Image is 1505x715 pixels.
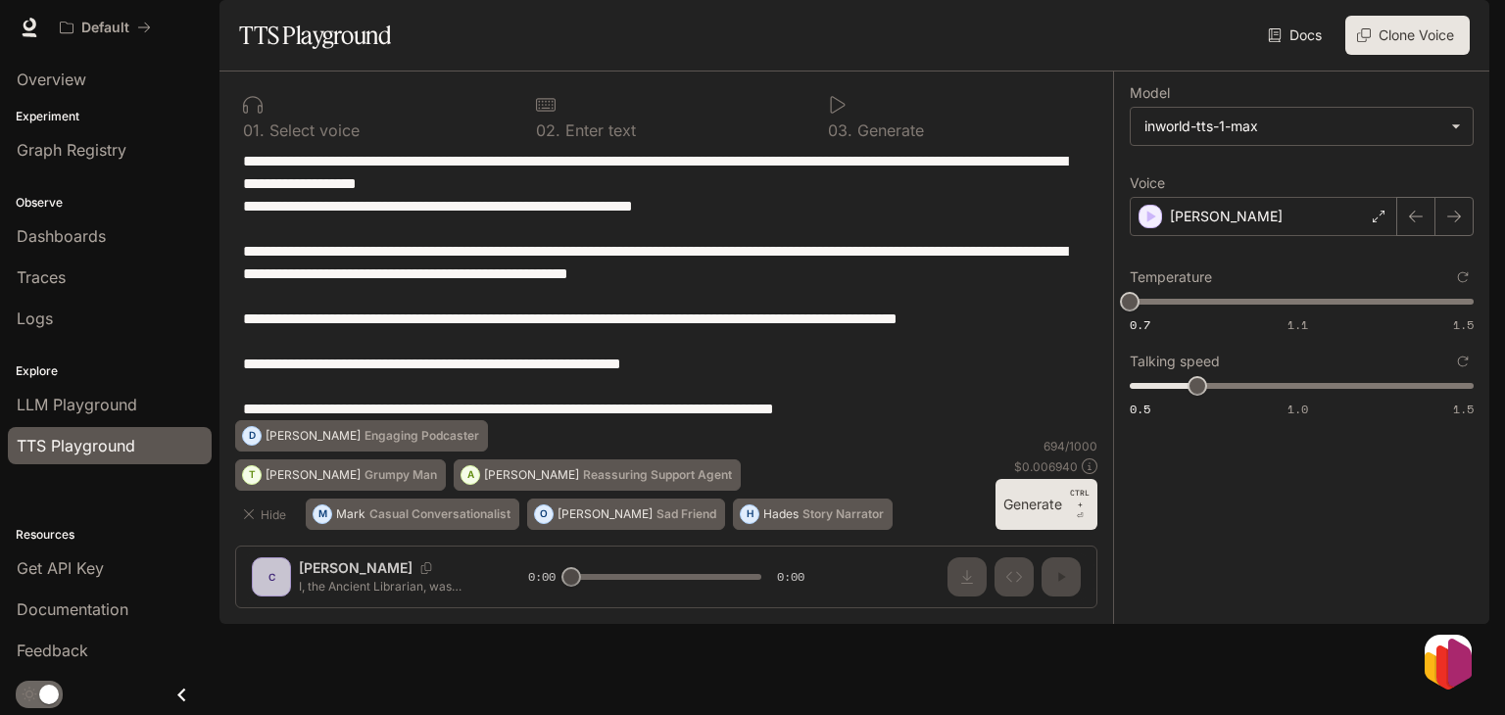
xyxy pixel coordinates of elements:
[1014,458,1078,475] p: $ 0.006940
[1144,117,1441,136] div: inworld-tts-1-max
[1130,401,1150,417] span: 0.5
[583,469,732,481] p: Reassuring Support Agent
[536,122,560,138] p: 0 2 .
[535,499,553,530] div: O
[364,430,479,442] p: Engaging Podcaster
[235,499,298,530] button: Hide
[1130,86,1170,100] p: Model
[852,122,924,138] p: Generate
[1130,270,1212,284] p: Temperature
[364,469,437,481] p: Grumpy Man
[733,499,893,530] button: HHadesStory Narrator
[243,459,261,491] div: T
[995,479,1097,530] button: GenerateCTRL +⏎
[1130,316,1150,333] span: 0.7
[235,459,446,491] button: T[PERSON_NAME]Grumpy Man
[828,122,852,138] p: 0 3 .
[484,469,579,481] p: [PERSON_NAME]
[1287,401,1308,417] span: 1.0
[314,499,331,530] div: M
[306,499,519,530] button: MMarkCasual Conversationalist
[266,430,361,442] p: [PERSON_NAME]
[1070,487,1090,510] p: CTRL +
[454,459,741,491] button: A[PERSON_NAME]Reassuring Support Agent
[239,16,391,55] h1: TTS Playground
[741,499,758,530] div: H
[527,499,725,530] button: O[PERSON_NAME]Sad Friend
[560,122,636,138] p: Enter text
[336,508,365,520] p: Mark
[1453,401,1474,417] span: 1.5
[1131,108,1473,145] div: inworld-tts-1-max
[369,508,510,520] p: Casual Conversationalist
[265,122,360,138] p: Select voice
[1130,176,1165,190] p: Voice
[461,459,479,491] div: A
[1452,266,1474,288] button: Reset to default
[802,508,884,520] p: Story Narrator
[243,122,265,138] p: 0 1 .
[558,508,653,520] p: [PERSON_NAME]
[1264,16,1330,55] a: Docs
[1130,355,1220,368] p: Talking speed
[763,508,799,520] p: Hades
[1170,207,1283,226] p: [PERSON_NAME]
[1345,16,1470,55] button: Clone Voice
[51,8,160,47] button: All workspaces
[235,420,488,452] button: D[PERSON_NAME]Engaging Podcaster
[266,469,361,481] p: [PERSON_NAME]
[1287,316,1308,333] span: 1.1
[656,508,716,520] p: Sad Friend
[1452,351,1474,372] button: Reset to default
[81,20,129,36] p: Default
[1070,487,1090,522] p: ⏎
[243,420,261,452] div: D
[1453,316,1474,333] span: 1.5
